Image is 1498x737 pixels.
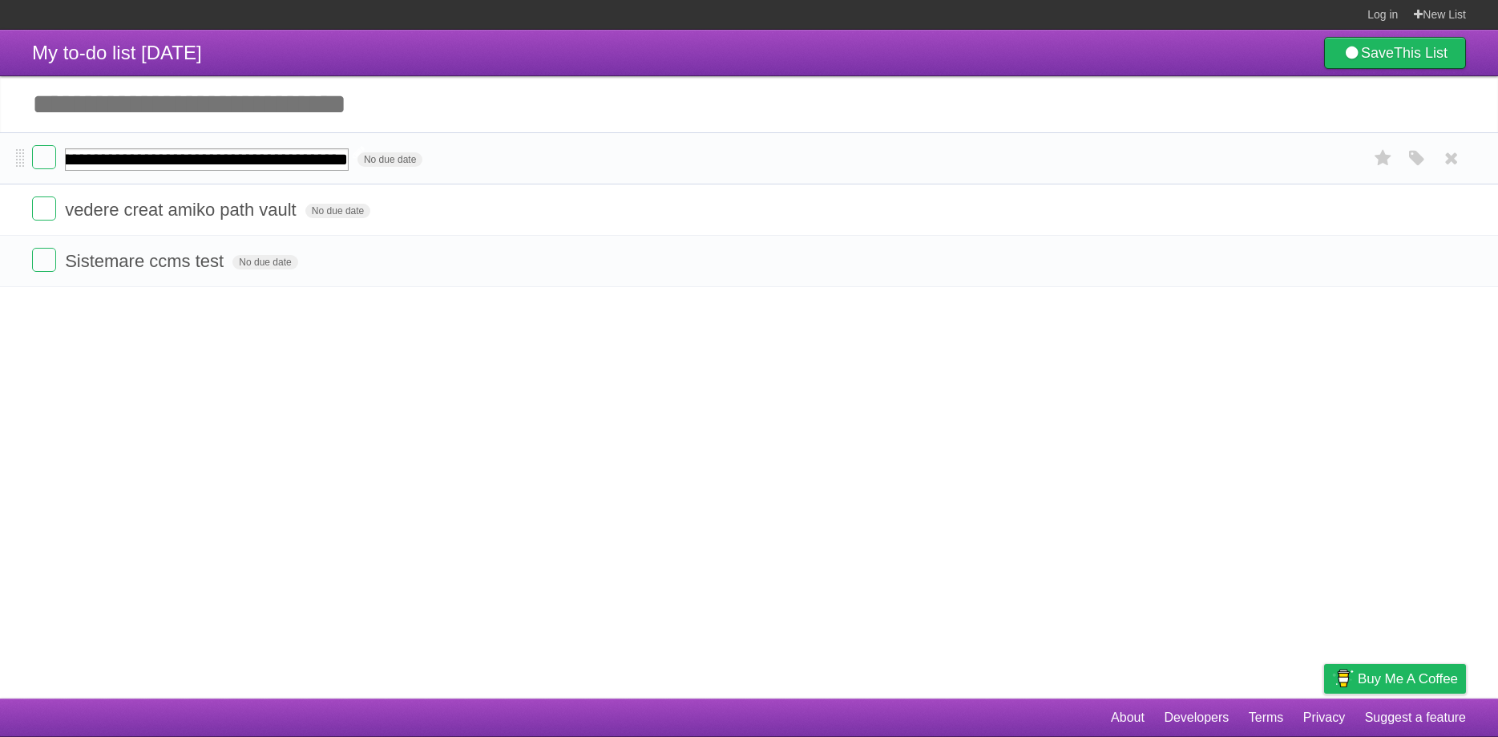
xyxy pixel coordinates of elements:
span: No due date [232,255,297,269]
a: SaveThis List [1324,37,1466,69]
label: Done [32,145,56,169]
a: Terms [1249,703,1284,733]
span: Sistemare ccms test [65,251,228,271]
a: Buy me a coffee [1324,664,1466,694]
b: This List [1394,45,1448,61]
img: Buy me a coffee [1332,665,1354,692]
a: About [1111,703,1145,733]
label: Done [32,196,56,221]
a: Developers [1164,703,1229,733]
span: No due date [357,152,422,167]
label: Star task [1368,145,1399,172]
a: Privacy [1303,703,1345,733]
a: Suggest a feature [1365,703,1466,733]
span: My to-do list [DATE] [32,42,202,63]
label: Done [32,248,56,272]
span: Buy me a coffee [1358,665,1458,693]
span: No due date [305,204,370,218]
span: vedere creat amiko path vault [65,200,301,220]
